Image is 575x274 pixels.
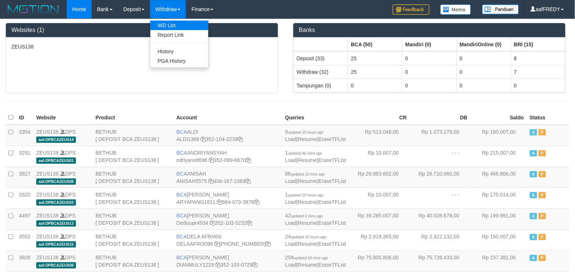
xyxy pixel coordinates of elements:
[511,65,565,79] td: 7
[150,30,208,40] a: Report Link
[539,192,546,198] span: Paused
[93,209,173,230] td: BETHUB [ DEPOSIT BCA ZEUS138 ]
[470,146,527,167] td: Rp 215.007,00
[349,188,410,209] td: Rp 10.007,00
[288,130,324,134] span: updated 10 hours ago
[294,51,348,65] td: Deposit (33)
[348,51,402,65] td: 25
[348,79,402,92] td: 0
[470,230,527,250] td: Rp 160.007,00
[349,111,410,125] th: CR
[33,125,93,146] td: DPS
[176,199,216,205] a: ARYAPANG1811
[539,213,546,219] span: Paused
[210,220,215,226] a: Copy Dedisupr4934 to clipboard
[539,171,546,177] span: Paused
[16,111,33,125] th: ID
[410,111,470,125] th: DB
[36,199,76,206] span: aaf-DPBCAZEUS03
[173,230,282,250] td: DELA AFRIANI [PHONE_NUMBER]
[33,146,93,167] td: DPS
[16,125,33,146] td: 3354
[299,27,560,33] h3: Banks
[93,250,173,271] td: BETHUB [ DEPOSIT BCA ZEUS138 ]
[176,129,187,135] span: BCA
[150,21,208,30] a: WD List
[285,150,322,156] span: 1
[176,241,213,247] a: DELAAFRI3096
[173,111,282,125] th: Account
[285,136,297,142] a: Load
[294,79,348,92] td: Tampungan (0)
[402,65,457,79] td: 0
[173,125,282,146] td: ALDI 352-104-2239
[285,171,346,184] span: | |
[470,125,527,146] td: Rp 160.007,00
[298,157,317,163] a: Resume
[530,234,537,240] span: Active
[539,129,546,136] span: Paused
[176,171,187,177] span: BCA
[539,234,546,240] span: Paused
[16,250,33,271] td: 3826
[470,250,527,271] td: Rp 237.382,00
[298,178,317,184] a: Resume
[93,188,173,209] td: BETHUB [ DEPOSIT BCA ZEUS138 ]
[36,137,76,143] span: aaf-DPBCAZEUS14
[349,209,410,230] td: Rp 39.285.007,00
[511,37,565,51] th: Group: activate to sort column ascending
[285,234,346,247] span: | |
[348,37,402,51] th: Group: activate to sort column ascending
[511,51,565,65] td: 8
[173,209,282,230] td: [PERSON_NAME] 352-103-5232
[11,43,272,50] p: ZEUS138
[349,250,410,271] td: Rp 75.805.808,00
[16,209,33,230] td: 4497
[285,213,346,226] span: | |
[16,146,33,167] td: 3291
[285,192,346,205] span: | |
[318,136,346,142] a: EraseTFList
[176,234,187,239] span: BCA
[173,188,282,209] td: [PERSON_NAME] 664-073-3878
[285,192,324,198] span: 1
[285,157,297,163] a: Load
[410,167,470,188] td: Rp 26.710.060,00
[36,213,59,219] a: ZEUS138
[539,150,546,156] span: Paused
[285,241,297,247] a: Load
[440,4,471,15] img: Button%20Memo.svg
[33,188,93,209] td: DPS
[93,125,173,146] td: BETHUB [ DEPOSIT BCA ZEUS138 ]
[36,171,59,177] a: ZEUS138
[176,220,208,226] a: Dedisupr4934
[393,4,429,15] img: Feedback.jpg
[36,150,59,156] a: ZEUS138
[285,129,324,135] span: 9
[288,193,324,197] span: updated 10 hours ago
[176,262,214,268] a: DIANMULY1229
[291,235,326,239] span: updated 10 hours ago
[298,199,317,205] a: Resume
[201,136,206,142] a: Copy ALDI1368 to clipboard
[285,220,297,226] a: Load
[530,129,537,136] span: Active
[482,4,519,14] img: panduan.png
[36,179,76,185] span: aaf-DPBCAZEUS08
[410,125,470,146] td: Rp 1.073.279,00
[93,167,173,188] td: BETHUB [ DEPOSIT BCA ZEUS138 ]
[150,47,208,56] a: History
[173,167,282,188] td: ANISAH 406-167-2383
[176,150,187,156] span: BCA
[530,213,537,219] span: Active
[348,65,402,79] td: 25
[291,172,325,176] span: updated 10 mins ago
[410,188,470,209] td: - - -
[36,129,59,135] a: ZEUS138
[285,199,297,205] a: Load
[11,27,272,33] h3: Websites (1)
[298,241,317,247] a: Resume
[349,125,410,146] td: Rp 513.048,00
[33,230,93,250] td: DPS
[402,37,457,51] th: Group: activate to sort column ascending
